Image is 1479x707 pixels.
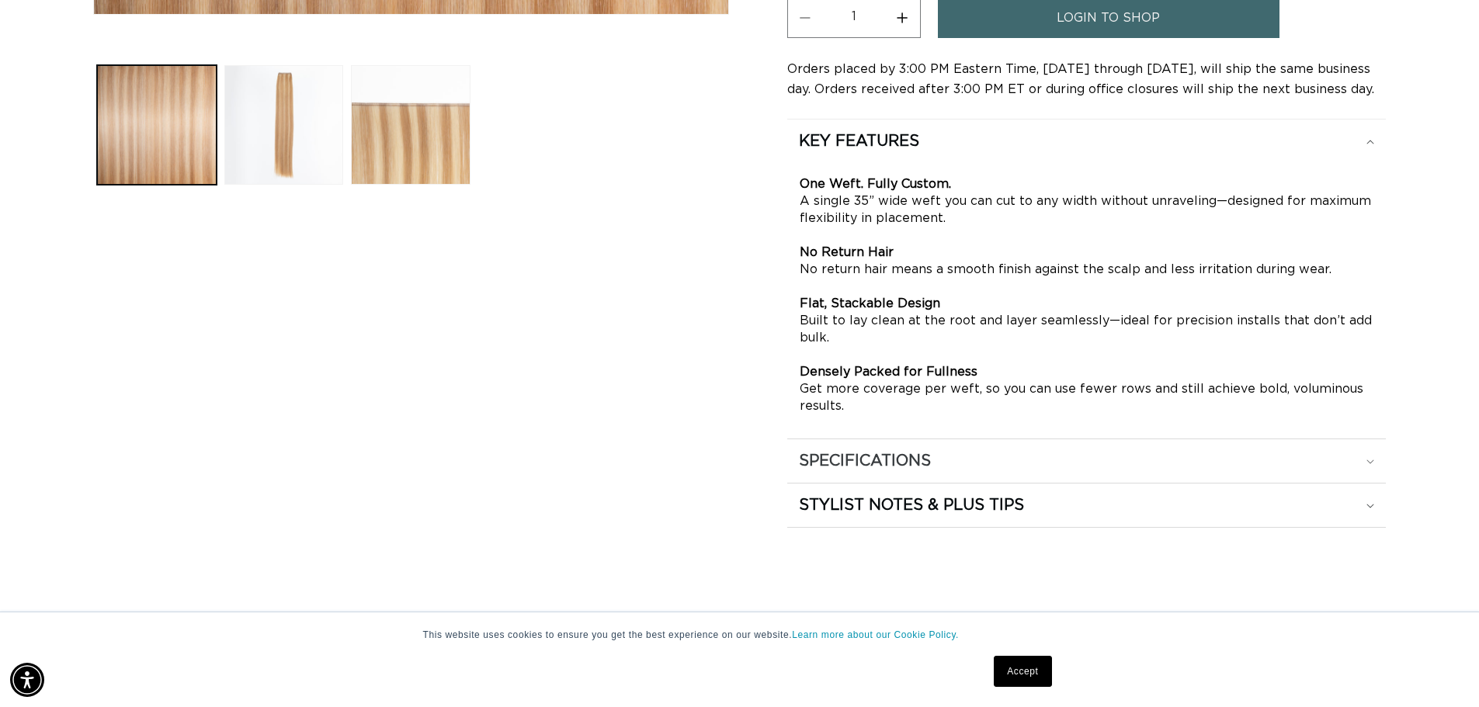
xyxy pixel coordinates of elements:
[10,663,44,697] div: Accessibility Menu
[423,628,1057,642] p: This website uses cookies to ensure you get the best experience on our website.
[799,131,919,151] h2: KEY FEATURES
[1401,632,1479,707] iframe: Chat Widget
[787,439,1386,483] summary: SPECIFICATIONS
[787,120,1386,163] summary: KEY FEATURES
[787,483,1386,527] summary: STYLIST NOTES & PLUS TIPS
[800,246,894,258] strong: No Return Hair
[97,65,217,185] button: Load image 1 in gallery view
[799,451,931,471] h2: SPECIFICATIONS
[799,495,1024,515] h2: STYLIST NOTES & PLUS TIPS
[224,65,344,185] button: Load image 2 in gallery view
[800,178,951,190] strong: One Weft. Fully Custom.
[800,175,1373,414] p: A single 35” wide weft you can cut to any width without unraveling—designed for maximum flexibili...
[800,366,977,378] strong: Densely Packed for Fullness
[800,297,940,310] strong: Flat, Stackable Design
[787,63,1374,95] span: Orders placed by 3:00 PM Eastern Time, [DATE] through [DATE], will ship the same business day. Or...
[351,65,470,185] button: Load image 3 in gallery view
[994,656,1051,687] a: Accept
[792,629,959,640] a: Learn more about our Cookie Policy.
